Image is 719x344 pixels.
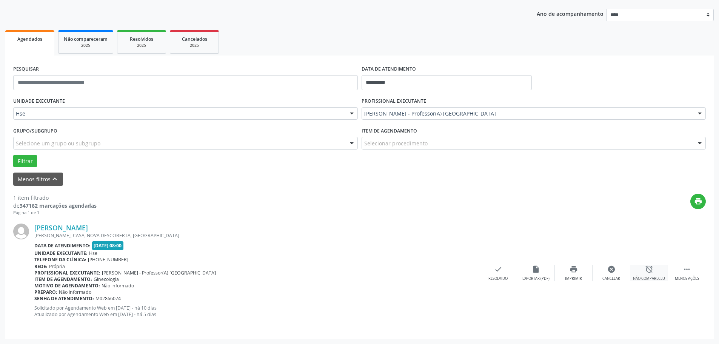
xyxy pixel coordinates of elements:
span: Selecione um grupo ou subgrupo [16,139,100,147]
b: Unidade executante: [34,250,88,256]
span: Hse [89,250,97,256]
b: Profissional executante: [34,270,100,276]
div: Menos ações [675,276,699,281]
p: Solicitado por Agendamento Web em [DATE] - há 10 dias Atualizado por Agendamento Web em [DATE] - ... [34,305,479,318]
b: Item de agendamento: [34,276,92,282]
label: DATA DE ATENDIMENTO [362,63,416,75]
span: Ginecologia [94,276,119,282]
label: PESQUISAR [13,63,39,75]
label: UNIDADE EXECUTANTE [13,96,65,107]
i: keyboard_arrow_up [51,175,59,183]
span: Não compareceram [64,36,108,42]
i:  [683,265,691,273]
span: Própria [49,263,65,270]
b: Motivo de agendamento: [34,282,100,289]
div: Não compareceu [633,276,665,281]
a: [PERSON_NAME] [34,224,88,232]
button: Menos filtroskeyboard_arrow_up [13,173,63,186]
span: Resolvidos [130,36,153,42]
div: 2025 [176,43,213,48]
button: print [690,194,706,209]
span: Agendados [17,36,42,42]
span: [PERSON_NAME] - Professor(A) [GEOGRAPHIC_DATA] [102,270,216,276]
b: Preparo: [34,289,57,295]
span: Cancelados [182,36,207,42]
label: PROFISSIONAL EXECUTANTE [362,96,426,107]
p: Ano de acompanhamento [537,9,604,18]
div: 2025 [123,43,160,48]
i: print [570,265,578,273]
i: check [494,265,502,273]
div: Página 1 de 1 [13,210,97,216]
i: insert_drive_file [532,265,540,273]
i: alarm_off [645,265,653,273]
span: M02866074 [95,295,121,302]
div: [PERSON_NAME], CASA, NOVA DESCOBERTA, [GEOGRAPHIC_DATA] [34,232,479,239]
i: cancel [607,265,616,273]
div: Exportar (PDF) [522,276,550,281]
span: Hse [16,110,342,117]
div: Imprimir [565,276,582,281]
div: Cancelar [602,276,620,281]
div: 2025 [64,43,108,48]
span: [PERSON_NAME] - Professor(A) [GEOGRAPHIC_DATA] [364,110,691,117]
label: Grupo/Subgrupo [13,125,57,137]
div: 1 item filtrado [13,194,97,202]
label: Item de agendamento [362,125,417,137]
span: [PHONE_NUMBER] [88,256,128,263]
b: Senha de atendimento: [34,295,94,302]
span: Selecionar procedimento [364,139,428,147]
img: img [13,224,29,239]
b: Rede: [34,263,48,270]
div: Resolvido [488,276,508,281]
span: Não informado [102,282,134,289]
div: de [13,202,97,210]
strong: 347162 marcações agendadas [20,202,97,209]
span: Não informado [59,289,91,295]
b: Telefone da clínica: [34,256,86,263]
span: [DATE] 08:00 [92,241,124,250]
b: Data de atendimento: [34,242,91,249]
button: Filtrar [13,155,37,168]
i: print [694,197,702,205]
